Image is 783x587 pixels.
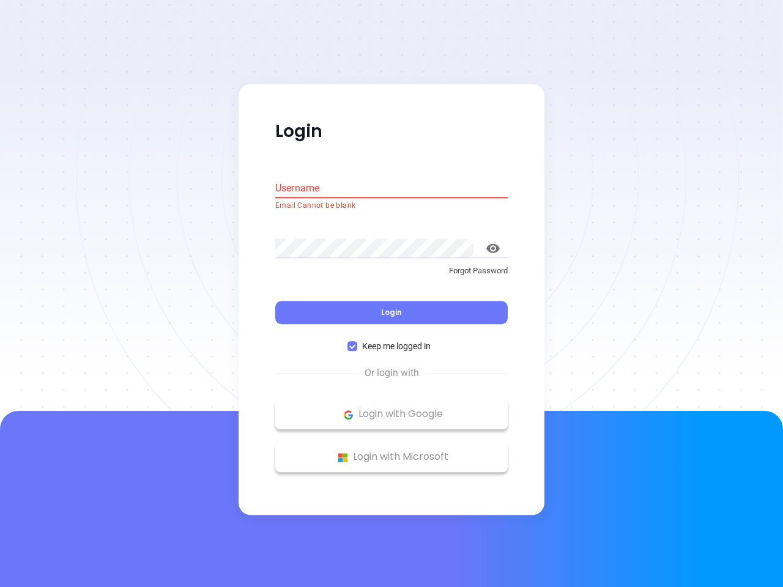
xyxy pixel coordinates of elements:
a: Forgot Password [275,265,508,287]
button: Login [275,301,508,325]
span: Or login with [358,366,425,381]
p: Login [275,120,508,142]
p: Email Cannot be blank [275,200,508,212]
button: Microsoft Logo Login with Microsoft [275,442,508,473]
p: Login with Google [281,405,502,424]
button: toggle password visibility [478,234,508,263]
span: Login [381,308,402,318]
img: Google Logo [341,407,356,423]
p: Forgot Password [275,265,508,277]
img: Microsoft Logo [335,450,351,465]
p: Login with Microsoft [281,448,502,467]
span: Keep me logged in [357,340,436,353]
button: Google Logo Login with Google [275,399,508,430]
